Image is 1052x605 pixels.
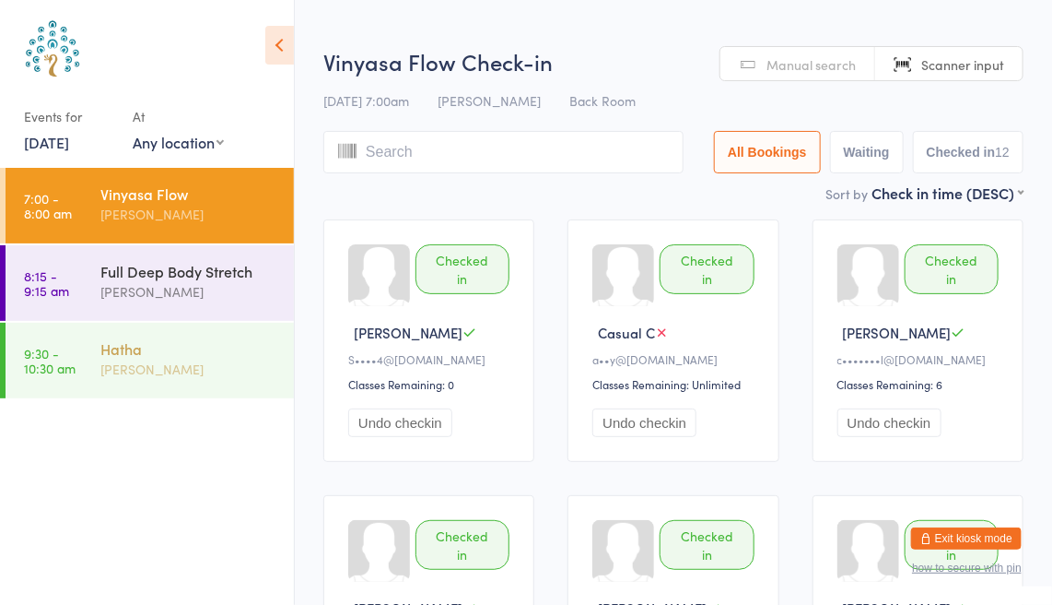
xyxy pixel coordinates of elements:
[24,268,69,298] time: 8:15 - 9:15 am
[921,55,1004,74] span: Scanner input
[843,323,952,342] span: [PERSON_NAME]
[100,338,278,359] div: Hatha
[660,520,754,570] div: Checked in
[837,376,1004,392] div: Classes Remaining: 6
[592,376,759,392] div: Classes Remaining: Unlimited
[660,244,754,294] div: Checked in
[714,131,821,173] button: All Bookings
[348,351,515,367] div: S••••4@[DOMAIN_NAME]
[6,323,294,398] a: 9:30 -10:30 amHatha[PERSON_NAME]
[592,351,759,367] div: a••y@[DOMAIN_NAME]
[348,409,452,437] button: Undo checkin
[871,183,1023,203] div: Check in time (DESC)
[905,520,999,570] div: Checked in
[354,323,462,342] span: [PERSON_NAME]
[912,562,1022,575] button: how to secure with pin
[323,91,409,110] span: [DATE] 7:00am
[24,191,72,220] time: 7:00 - 8:00 am
[348,376,515,392] div: Classes Remaining: 0
[100,184,278,204] div: Vinyasa Flow
[911,528,1022,550] button: Exit kiosk mode
[24,132,69,152] a: [DATE]
[830,131,904,173] button: Waiting
[415,244,509,294] div: Checked in
[837,409,941,437] button: Undo checkin
[100,204,278,225] div: [PERSON_NAME]
[18,14,88,83] img: Australian School of Meditation & Yoga
[569,91,636,110] span: Back Room
[592,409,696,437] button: Undo checkin
[438,91,541,110] span: [PERSON_NAME]
[913,131,1023,173] button: Checked in12
[6,168,294,243] a: 7:00 -8:00 amVinyasa Flow[PERSON_NAME]
[323,46,1023,77] h2: Vinyasa Flow Check-in
[100,359,278,380] div: [PERSON_NAME]
[133,132,224,152] div: Any location
[825,184,868,203] label: Sort by
[995,145,1010,160] div: 12
[415,520,509,570] div: Checked in
[6,245,294,321] a: 8:15 -9:15 amFull Deep Body Stretch[PERSON_NAME]
[837,351,1004,367] div: c•••••••l@[DOMAIN_NAME]
[323,131,684,173] input: Search
[24,346,76,375] time: 9:30 - 10:30 am
[100,261,278,281] div: Full Deep Body Stretch
[133,101,224,132] div: At
[598,323,655,342] span: Casual C
[766,55,856,74] span: Manual search
[24,101,114,132] div: Events for
[100,281,278,302] div: [PERSON_NAME]
[905,244,999,294] div: Checked in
